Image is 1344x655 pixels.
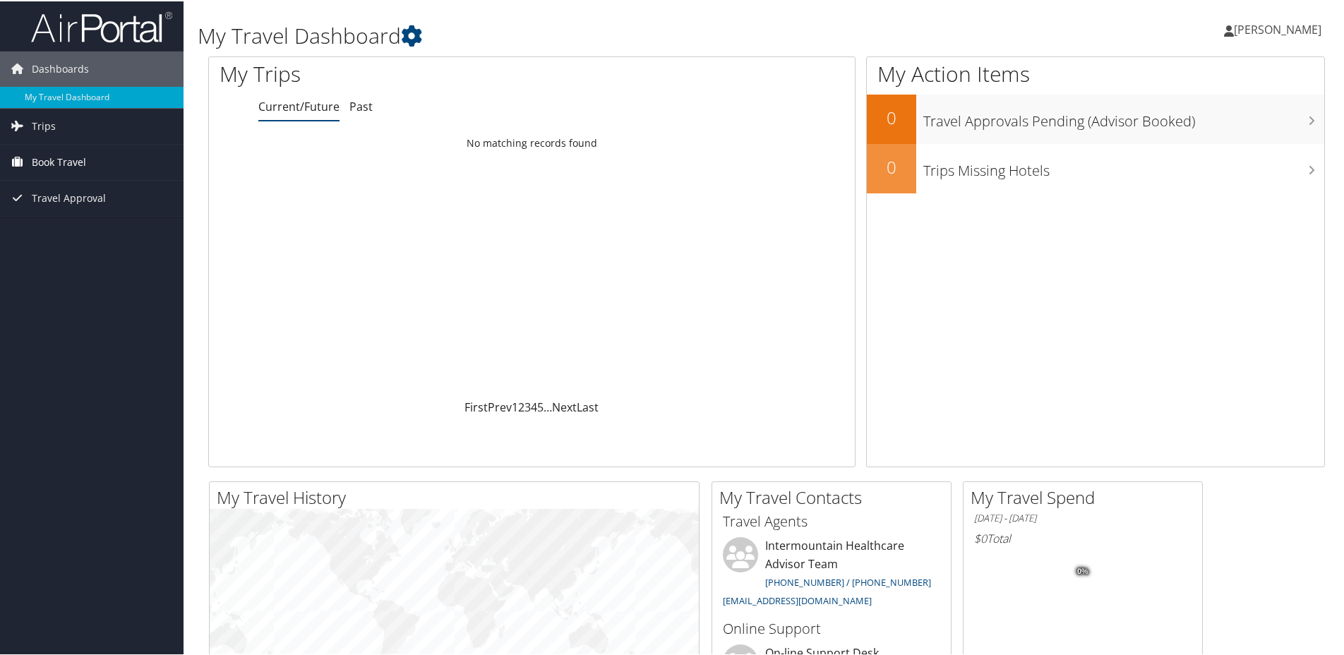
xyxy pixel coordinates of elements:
[867,143,1324,192] a: 0Trips Missing Hotels
[488,398,512,414] a: Prev
[1234,20,1321,36] span: [PERSON_NAME]
[209,129,855,155] td: No matching records found
[552,398,577,414] a: Next
[31,9,172,42] img: airportal-logo.png
[524,398,531,414] a: 3
[531,398,537,414] a: 4
[723,510,940,530] h3: Travel Agents
[765,575,931,587] a: [PHONE_NUMBER] / [PHONE_NUMBER]
[723,593,872,606] a: [EMAIL_ADDRESS][DOMAIN_NAME]
[32,179,106,215] span: Travel Approval
[464,398,488,414] a: First
[544,398,552,414] span: …
[32,143,86,179] span: Book Travel
[349,97,373,113] a: Past
[32,107,56,143] span: Trips
[198,20,956,49] h1: My Travel Dashboard
[577,398,599,414] a: Last
[974,529,1192,545] h6: Total
[512,398,518,414] a: 1
[974,510,1192,524] h6: [DATE] - [DATE]
[716,536,947,611] li: Intermountain Healthcare Advisor Team
[923,152,1324,179] h3: Trips Missing Hotels
[971,484,1202,508] h2: My Travel Spend
[217,484,699,508] h2: My Travel History
[867,58,1324,88] h1: My Action Items
[220,58,575,88] h1: My Trips
[867,93,1324,143] a: 0Travel Approvals Pending (Advisor Booked)
[32,50,89,85] span: Dashboards
[974,529,987,545] span: $0
[537,398,544,414] a: 5
[1077,566,1088,575] tspan: 0%
[518,398,524,414] a: 2
[258,97,340,113] a: Current/Future
[923,103,1324,130] h3: Travel Approvals Pending (Advisor Booked)
[867,154,916,178] h2: 0
[719,484,951,508] h2: My Travel Contacts
[1224,7,1336,49] a: [PERSON_NAME]
[723,618,940,637] h3: Online Support
[867,104,916,128] h2: 0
